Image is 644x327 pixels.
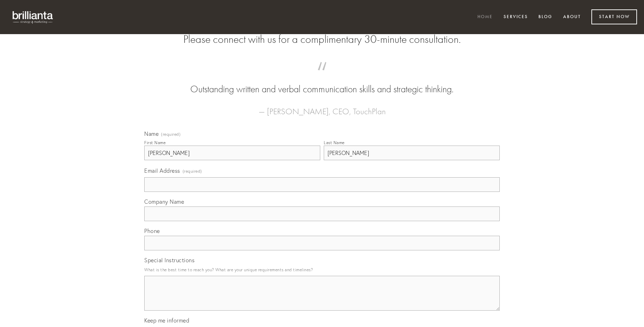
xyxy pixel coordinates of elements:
[144,265,500,274] p: What is the best time to reach you? What are your unique requirements and timelines?
[144,257,194,264] span: Special Instructions
[534,11,557,23] a: Blog
[155,96,489,118] figcaption: — [PERSON_NAME], CEO, TouchPlan
[144,33,500,46] h2: Please connect with us for a complimentary 30-minute consultation.
[559,11,585,23] a: About
[144,317,189,324] span: Keep me informed
[183,166,202,176] span: (required)
[499,11,532,23] a: Services
[324,140,345,145] div: Last Name
[591,9,637,24] a: Start Now
[144,167,180,174] span: Email Address
[144,130,159,137] span: Name
[144,227,160,234] span: Phone
[144,140,166,145] div: First Name
[161,132,181,137] span: (required)
[7,7,59,27] img: brillianta - research, strategy, marketing
[155,69,489,83] span: “
[473,11,497,23] a: Home
[144,198,184,205] span: Company Name
[155,69,489,96] blockquote: Outstanding written and verbal communication skills and strategic thinking.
